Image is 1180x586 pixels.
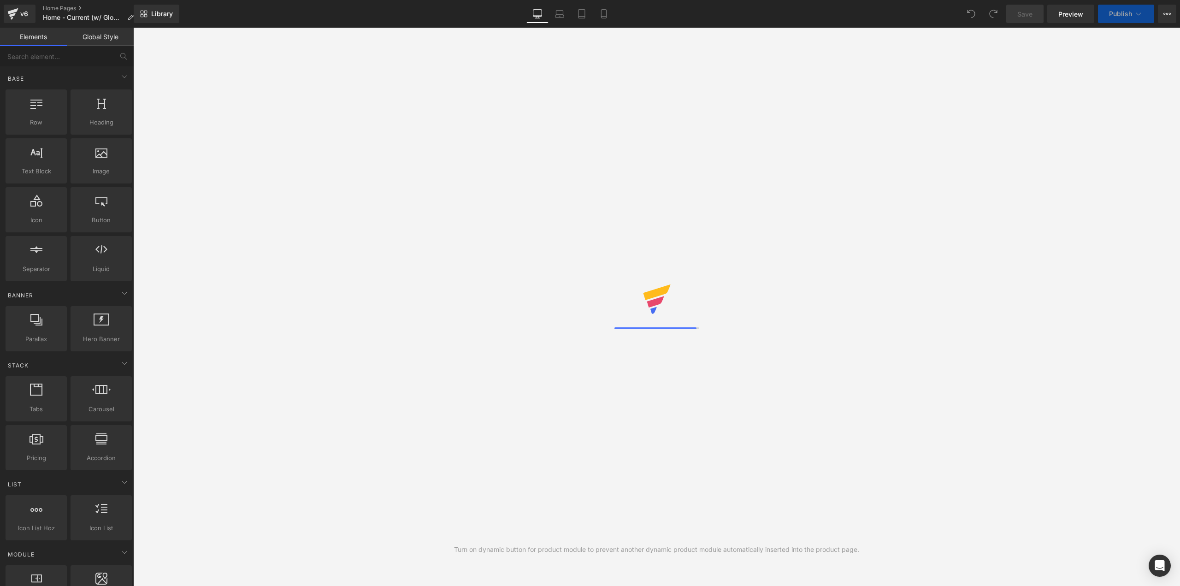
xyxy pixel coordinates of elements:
[18,8,30,20] div: v6
[8,166,64,176] span: Text Block
[8,453,64,463] span: Pricing
[8,523,64,533] span: Icon List Hoz
[1149,555,1171,577] div: Open Intercom Messenger
[151,10,173,18] span: Library
[549,5,571,23] a: Laptop
[8,264,64,274] span: Separator
[73,215,129,225] span: Button
[8,215,64,225] span: Icon
[7,361,29,370] span: Stack
[73,523,129,533] span: Icon List
[7,291,34,300] span: Banner
[984,5,1003,23] button: Redo
[1098,5,1154,23] button: Publish
[526,5,549,23] a: Desktop
[7,480,23,489] span: List
[8,118,64,127] span: Row
[73,118,129,127] span: Heading
[1158,5,1176,23] button: More
[7,74,25,83] span: Base
[1047,5,1094,23] a: Preview
[73,264,129,274] span: Liquid
[134,5,179,23] a: New Library
[593,5,615,23] a: Mobile
[43,14,124,21] span: Home - Current (w/ GloUp1)
[8,334,64,344] span: Parallax
[73,453,129,463] span: Accordion
[1017,9,1032,19] span: Save
[43,5,141,12] a: Home Pages
[7,550,35,559] span: Module
[1109,10,1132,18] span: Publish
[67,28,134,46] a: Global Style
[73,166,129,176] span: Image
[4,5,35,23] a: v6
[73,334,129,344] span: Hero Banner
[73,404,129,414] span: Carousel
[454,545,859,555] div: Turn on dynamic button for product module to prevent another dynamic product module automatically...
[962,5,980,23] button: Undo
[1058,9,1083,19] span: Preview
[8,404,64,414] span: Tabs
[571,5,593,23] a: Tablet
